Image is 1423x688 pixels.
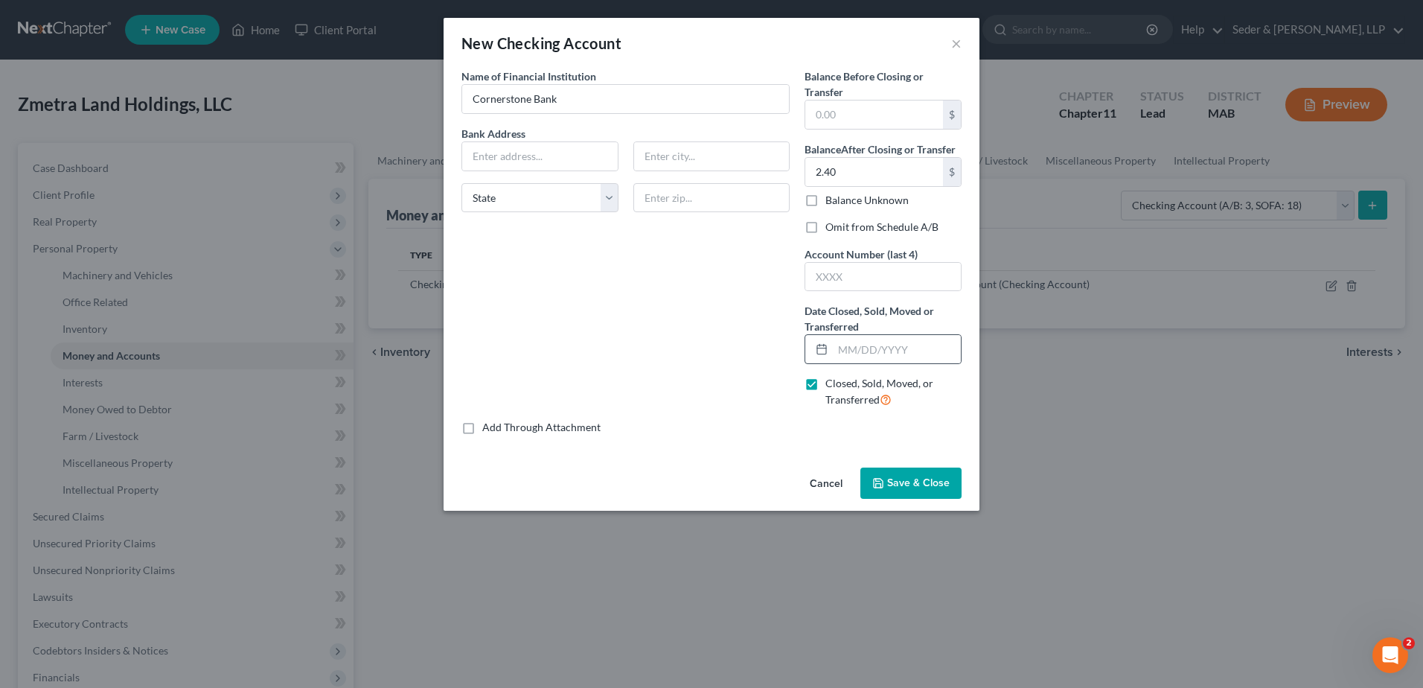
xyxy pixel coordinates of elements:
input: Enter name... [462,85,789,113]
button: Cancel [798,469,854,499]
span: New [461,34,493,52]
span: Save & Close [887,477,950,489]
label: Balance Before Closing or Transfer [805,69,962,100]
label: Add Through Attachment [482,420,601,435]
div: $ [943,158,961,186]
span: Name of Financial Institution [461,70,596,83]
input: Enter zip... [633,183,790,213]
input: MM/DD/YYYY [833,335,961,363]
input: 0.00 [805,101,943,129]
label: Account Number (last 4) [805,246,918,262]
label: Bank Address [454,126,797,141]
label: Balance [805,141,956,157]
span: After Closing or Transfer [841,143,956,156]
span: Checking Account [497,34,621,52]
label: Balance Unknown [825,193,909,208]
input: 0.00 [805,158,943,186]
input: XXXX [805,263,961,291]
button: × [951,34,962,52]
span: Date Closed, Sold, Moved or Transferred [805,305,934,333]
input: Enter city... [634,142,790,171]
input: Enter address... [462,142,618,171]
div: $ [943,101,961,129]
button: Save & Close [860,468,962,499]
span: 2 [1403,637,1415,649]
label: Omit from Schedule A/B [825,220,938,235]
iframe: Intercom live chat [1372,637,1408,673]
span: Closed, Sold, Moved, or Transferred [825,377,933,406]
